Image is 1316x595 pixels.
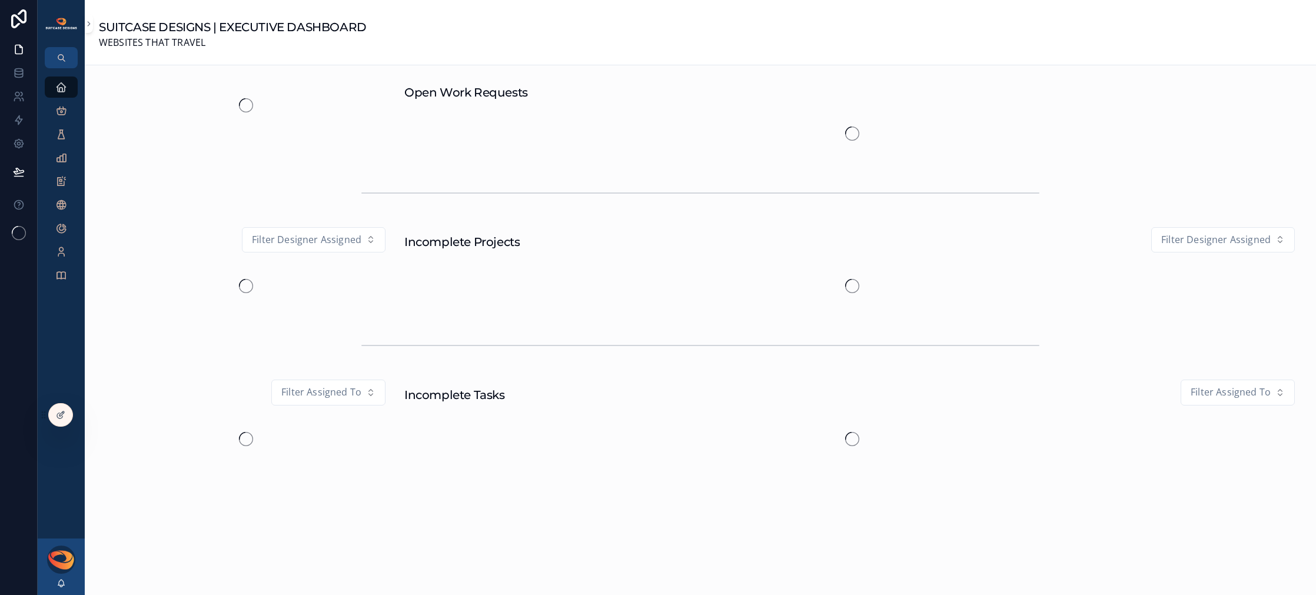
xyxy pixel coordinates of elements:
[38,68,85,301] div: scrollable content
[1191,385,1271,400] span: Filter Assigned To
[45,17,78,30] img: App logo
[404,234,520,250] h1: Incomplete Projects
[281,385,361,400] span: Filter Assigned To
[99,19,367,35] h1: SUITCASE DESIGNS | EXECUTIVE DASHBOARD
[404,84,528,101] h1: Open Work Requests
[242,227,386,253] button: Select Button
[271,380,386,405] button: Select Button
[1151,227,1295,253] button: Select Button
[252,232,361,248] span: Filter Designer Assigned
[99,35,367,51] span: WEBSITES THAT TRAVEL
[404,387,505,403] h1: Incomplete Tasks
[1161,232,1271,248] span: Filter Designer Assigned
[1181,380,1295,405] button: Select Button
